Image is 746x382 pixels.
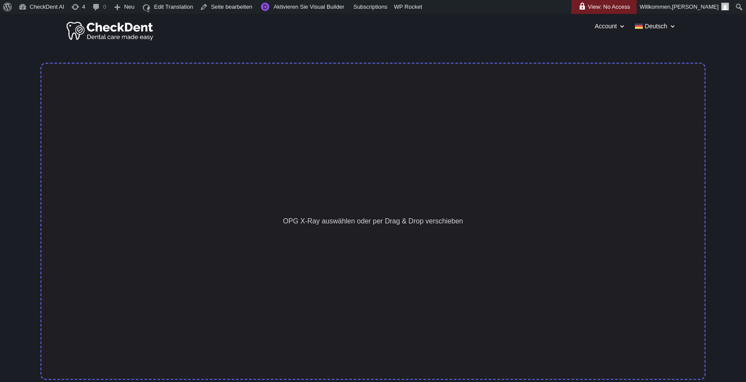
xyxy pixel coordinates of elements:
[66,20,155,41] img: Checkdent Logo
[721,3,729,10] img: Arnav Saha
[41,63,705,380] div: OPG X-Ray auswählen oder per Drag & Drop verschieben
[595,23,626,33] a: Account
[141,1,152,15] img: icon16.svg
[635,23,676,33] a: Deutsch
[672,3,719,10] span: [PERSON_NAME]
[645,23,667,29] span: Deutsch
